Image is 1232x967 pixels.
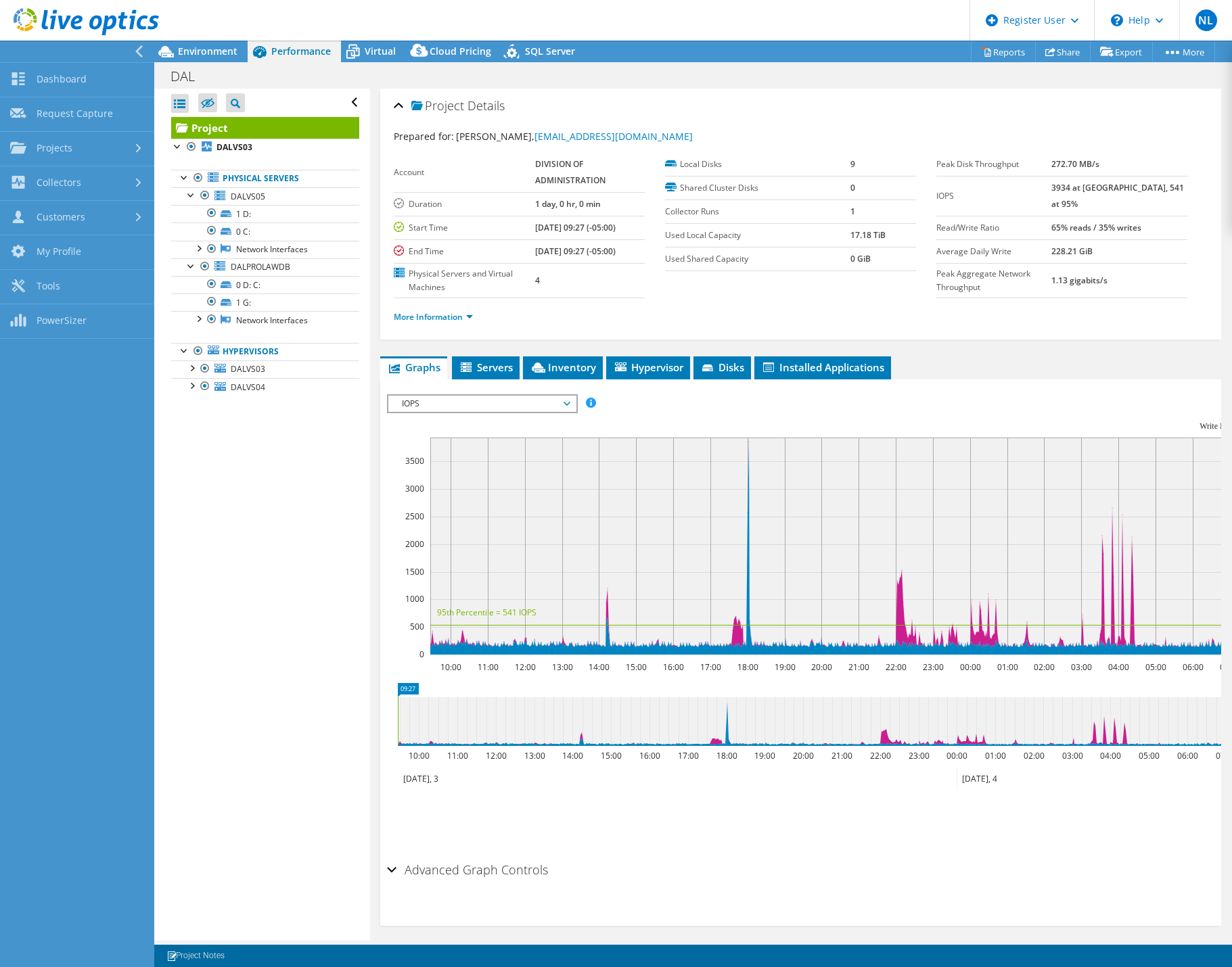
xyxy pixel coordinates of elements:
a: DALVS05 [171,187,359,205]
text: 04:00 [1099,750,1120,761]
span: Installed Applications [761,360,884,374]
label: Used Shared Capacity [665,252,851,266]
text: 22:00 [885,661,906,673]
a: DALVS03 [171,360,359,378]
label: Collector Runs [665,205,851,218]
a: 0 C: [171,222,359,240]
h1: DAL [164,69,216,84]
label: Used Local Capacity [665,229,851,242]
label: Read/Write Ratio [936,221,1051,235]
text: 500 [410,621,424,632]
b: [DATE] 09:27 (-05:00) [535,245,616,257]
label: IOPS [936,189,1051,203]
a: 1 G: [171,293,359,311]
text: 12:00 [514,661,535,673]
a: Reports [971,41,1036,62]
b: 1 [850,206,855,217]
text: 22:00 [869,750,890,761]
span: Disks [700,360,744,374]
span: DALVS03 [231,363,265,375]
span: NL [1195,9,1217,31]
text: 2500 [405,511,424,522]
text: 1500 [405,566,424,577]
span: Environment [178,45,237,57]
text: 01:00 [997,661,1018,673]
span: Graphs [387,360,440,374]
span: DALVS05 [231,191,265,202]
text: 2000 [405,538,424,550]
b: 65% reads / 35% writes [1051,222,1141,233]
text: 17:00 [677,750,698,761]
a: Export [1090,41,1153,62]
a: 1 D: [171,205,359,222]
a: More Information [394,311,473,323]
label: Account [394,166,535,179]
text: 00:00 [946,750,967,761]
b: 228.21 GiB [1051,245,1093,257]
label: Start Time [394,221,535,235]
text: 19:00 [774,661,795,673]
text: 3500 [405,455,424,467]
b: 0 GiB [850,253,871,264]
span: [PERSON_NAME], [456,130,693,143]
text: 13:00 [524,750,545,761]
b: 9 [850,158,855,170]
text: 13:00 [551,661,572,673]
b: [DATE] 09:27 (-05:00) [535,222,616,233]
span: IOPS [395,396,569,412]
a: 0 D: C: [171,276,359,293]
b: 0 [850,182,855,193]
text: 16:00 [639,750,660,761]
label: Duration [394,197,535,211]
text: 14:00 [588,661,609,673]
text: 23:00 [908,750,929,761]
a: Hypervisors [171,343,359,360]
text: 05:00 [1138,750,1159,761]
text: 19:00 [754,750,775,761]
text: 20:00 [792,750,813,761]
span: Hypervisor [613,360,683,374]
text: 05:00 [1145,661,1166,673]
text: 1000 [405,593,424,605]
text: 11:00 [477,661,498,673]
text: 16:00 [662,661,683,673]
a: Network Interfaces [171,311,359,329]
span: Details [467,97,505,114]
text: 03:00 [1062,750,1082,761]
a: Physical Servers [171,170,359,187]
a: DALVS04 [171,378,359,396]
label: Physical Servers and Virtual Machines [394,267,535,294]
label: Average Daily Write [936,245,1051,258]
svg: \n [1111,14,1123,26]
text: 20:00 [811,661,831,673]
b: 272.70 MB/s [1051,158,1099,170]
b: 3934 at [GEOGRAPHIC_DATA], 541 at 95% [1051,182,1184,210]
a: Project Notes [157,947,234,964]
span: Performance [271,45,331,57]
span: Virtual [365,45,396,57]
label: Local Disks [665,158,851,171]
a: Project [171,117,359,139]
text: 18:00 [737,661,758,673]
label: Shared Cluster Disks [665,181,851,195]
text: 17:00 [700,661,721,673]
a: DALPROLAWDB [171,258,359,276]
b: DIVISION OF ADMINISTRATION [535,158,606,186]
text: 12:00 [485,750,506,761]
text: 02:00 [1033,661,1054,673]
span: Servers [459,360,513,374]
a: Network Interfaces [171,241,359,258]
text: 11:00 [447,750,467,761]
text: 10:00 [440,661,461,673]
text: 04:00 [1108,661,1128,673]
text: 02:00 [1023,750,1044,761]
text: 0 [419,648,424,660]
text: 21:00 [848,661,869,673]
text: 3000 [405,483,424,494]
label: End Time [394,245,535,258]
a: DALVS03 [171,139,359,156]
b: 1 day, 0 hr, 0 min [535,198,601,210]
b: 1.13 gigabits/s [1051,275,1108,286]
span: Inventory [530,360,596,374]
text: 18:00 [716,750,737,761]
